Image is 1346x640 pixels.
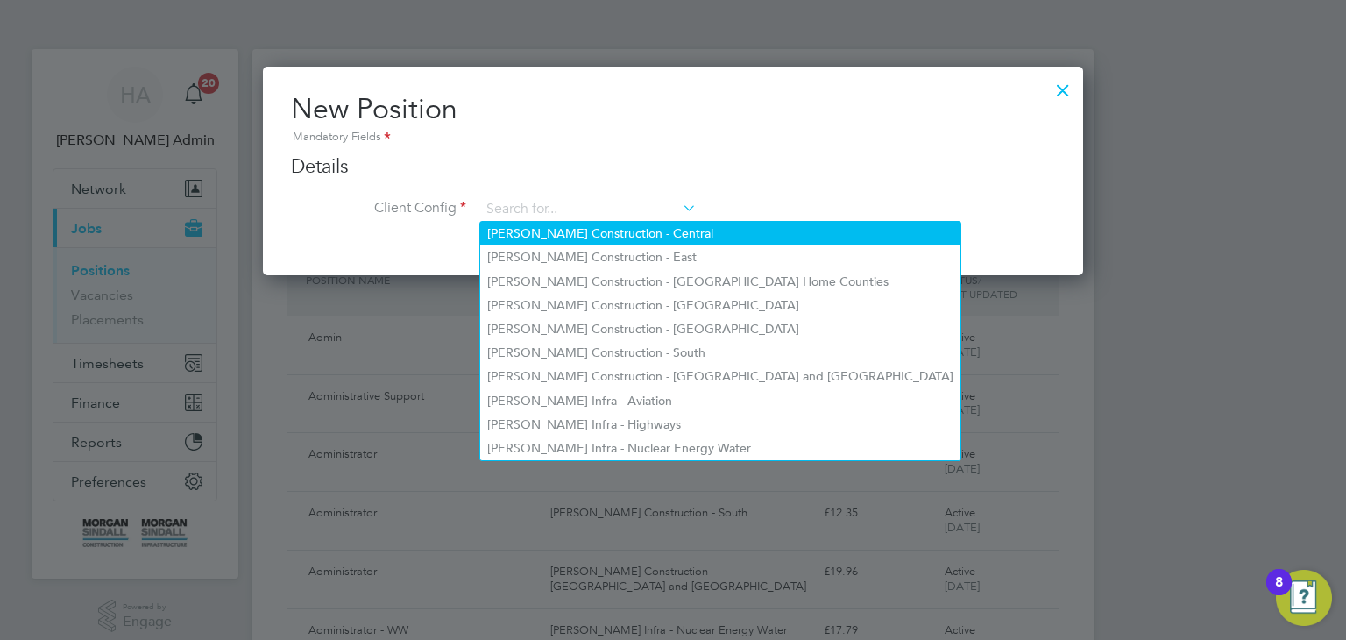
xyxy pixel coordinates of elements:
div: Mandatory Fields [291,128,1055,147]
li: [PERSON_NAME] Construction - East [480,245,960,269]
li: [PERSON_NAME] Construction - [GEOGRAPHIC_DATA] [480,317,960,341]
li: [PERSON_NAME] Construction - Central [480,222,960,245]
li: [PERSON_NAME] Construction - South [480,341,960,365]
li: [PERSON_NAME] Construction - [GEOGRAPHIC_DATA] and [GEOGRAPHIC_DATA] [480,365,960,388]
li: [PERSON_NAME] Construction - [GEOGRAPHIC_DATA] Home Counties [480,270,960,294]
h3: Details [291,154,1055,180]
div: 8 [1275,582,1283,605]
li: [PERSON_NAME] Construction - [GEOGRAPHIC_DATA] [480,294,960,317]
label: Client Config [291,199,466,217]
input: Search for... [480,196,697,223]
h2: New Position [291,91,1055,147]
li: [PERSON_NAME] Infra - Highways [480,413,960,437]
li: [PERSON_NAME] Infra - Aviation [480,389,960,413]
button: Open Resource Center, 8 new notifications [1276,570,1332,626]
li: [PERSON_NAME] Infra - Nuclear Energy Water [480,437,960,460]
